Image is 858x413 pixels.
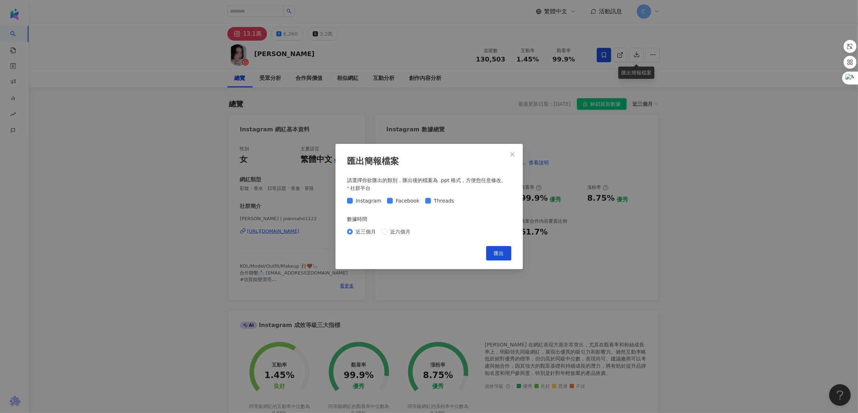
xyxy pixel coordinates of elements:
[387,228,413,236] span: 近六個月
[347,155,511,168] div: 匯出簡報檔案
[431,197,457,205] span: Threads
[510,151,515,157] span: close
[486,246,511,260] button: 匯出
[353,197,384,205] span: Instagram
[347,215,372,223] label: 數據時間
[393,197,422,205] span: Facebook
[347,176,511,184] div: 請選擇你欲匯出的類別，匯出後的檔案為 .ppt 格式，方便您任意修改。
[505,147,520,162] button: Close
[494,250,504,256] span: 匯出
[347,184,376,192] label: 社群平台
[353,228,379,236] span: 近三個月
